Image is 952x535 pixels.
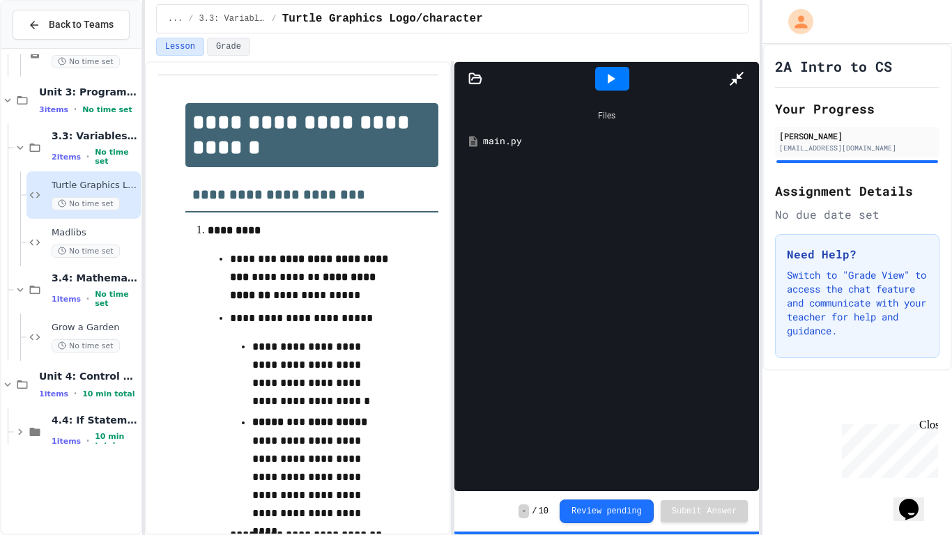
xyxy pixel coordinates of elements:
span: 3.3: Variables and Data Types [52,130,138,142]
span: 10 [539,506,548,517]
span: 10 min total [95,432,138,450]
div: Files [461,102,752,129]
span: Back to Teams [49,17,114,32]
div: main.py [483,134,751,148]
span: • [86,293,89,304]
div: My Account [774,6,817,38]
span: No time set [95,290,138,308]
span: / [272,13,277,24]
button: Submit Answer [661,500,748,522]
span: 1 items [52,437,81,446]
span: - [519,504,529,518]
span: No time set [52,55,120,68]
span: No time set [52,197,120,210]
span: • [74,104,77,115]
span: 2 items [52,153,81,162]
iframe: chat widget [836,419,938,478]
span: • [86,151,89,162]
iframe: chat widget [893,479,938,521]
button: Lesson [156,38,204,56]
div: No due date set [775,206,939,223]
span: Turtle Graphics Logo/character [52,180,138,192]
span: No time set [82,105,132,114]
span: 4.4: If Statements [52,414,138,426]
button: Grade [207,38,250,56]
span: 10 min total [82,389,135,398]
div: [EMAIL_ADDRESS][DOMAIN_NAME] [779,143,935,153]
span: Madlibs [52,227,138,239]
span: / [532,506,537,517]
span: Unit 3: Programming Fundamentals [39,86,138,98]
span: 3.4: Mathematical Operators [52,272,138,284]
span: No time set [52,339,120,352]
button: Review pending [560,499,654,523]
span: • [86,435,89,447]
span: ... [168,13,183,24]
div: Chat with us now!Close [6,6,96,88]
span: 3 items [39,105,68,114]
h3: Need Help? [787,246,928,263]
span: Unit 4: Control Structures [39,370,138,382]
span: • [74,388,77,399]
span: No time set [52,245,120,258]
span: No time set [95,148,138,166]
button: Back to Teams [13,10,130,40]
span: Grow a Garden [52,322,138,334]
span: 3.3: Variables and Data Types [199,13,266,24]
div: [PERSON_NAME] [779,130,935,142]
span: 1 items [52,295,81,304]
span: Submit Answer [672,506,737,517]
span: 1 items [39,389,68,398]
h2: Assignment Details [775,181,939,201]
p: Switch to "Grade View" to access the chat feature and communicate with your teacher for help and ... [787,268,928,338]
span: Turtle Graphics Logo/character [282,10,483,27]
h2: Your Progress [775,99,939,118]
h1: 2A Intro to CS [775,56,892,76]
span: / [188,13,193,24]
